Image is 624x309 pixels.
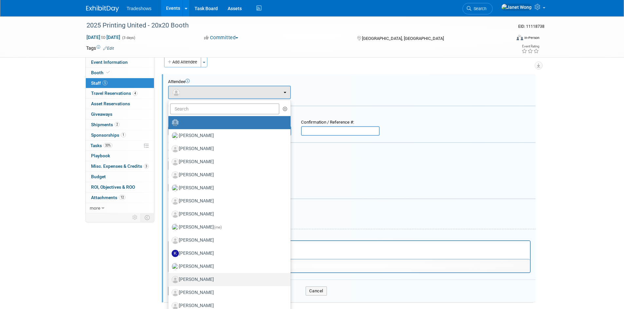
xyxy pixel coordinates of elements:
div: Misc. Attachments & Notes [168,203,536,209]
span: 3 [144,164,149,169]
span: 4 [133,91,138,96]
button: Cancel [306,286,327,296]
a: Shipments2 [86,120,154,130]
span: Staff [91,80,107,86]
span: Asset Reservations [91,101,130,106]
img: K.jpg [172,250,179,257]
label: [PERSON_NAME] [172,222,284,232]
span: Event ID: 11118738 [518,24,544,29]
div: Event Format [472,34,540,44]
div: Cost: [168,148,536,153]
span: Event Information [91,60,128,65]
a: Asset Reservations [86,99,154,109]
span: Playbook [91,153,110,158]
a: Attachments12 [86,193,154,203]
button: Add Attendee [164,57,201,67]
iframe: Rich Text Area [169,241,530,259]
img: Associate-Profile-5.png [172,211,179,218]
span: Misc. Expenses & Credits [91,163,149,169]
a: Search [463,3,493,14]
a: Edit [103,46,114,51]
img: Associate-Profile-5.png [172,171,179,179]
div: 2025 Printing United - 20x20 Booth [84,20,501,31]
span: 12 [119,195,125,200]
a: Travel Reservations4 [86,88,154,98]
img: Unassigned-User-Icon.png [172,119,179,126]
a: Sponsorships1 [86,130,154,140]
label: [PERSON_NAME] [172,261,284,272]
div: Registration / Ticket Info (optional) [168,111,536,116]
a: Event Information [86,57,154,67]
span: [GEOGRAPHIC_DATA], [GEOGRAPHIC_DATA] [362,36,444,41]
a: Staff5 [86,78,154,88]
span: Travel Reservations [91,91,138,96]
img: Associate-Profile-5.png [172,145,179,152]
img: Associate-Profile-5.png [172,276,179,283]
span: Shipments [91,122,120,127]
input: Search [170,103,280,114]
span: 2 [115,122,120,127]
a: Misc. Expenses & Credits3 [86,161,154,171]
label: [PERSON_NAME] [172,196,284,206]
label: [PERSON_NAME] [172,287,284,298]
button: Committed [202,34,241,41]
span: Budget [91,174,106,179]
label: [PERSON_NAME] [172,144,284,154]
img: Associate-Profile-5.png [172,197,179,205]
td: Personalize Event Tab Strip [129,213,141,222]
img: Associate-Profile-5.png [172,289,179,296]
img: ExhibitDay [86,6,119,12]
span: to [100,35,106,40]
label: [PERSON_NAME] [172,157,284,167]
span: Attachments [91,195,125,200]
label: [PERSON_NAME] [172,170,284,180]
i: Booth reservation complete [106,71,110,74]
div: In-Person [524,35,539,40]
img: Associate-Profile-5.png [172,237,179,244]
td: Toggle Event Tabs [141,213,154,222]
td: Tags [86,45,114,51]
div: Notes [168,234,531,239]
span: Sponsorships [91,132,126,138]
span: 33% [104,143,112,148]
span: Search [471,6,486,11]
span: 1 [121,132,126,137]
a: Budget [86,172,154,182]
label: [PERSON_NAME] [172,183,284,193]
label: [PERSON_NAME] [172,235,284,246]
a: Tasks33% [86,141,154,151]
span: 5 [103,80,107,85]
label: [PERSON_NAME] [172,248,284,259]
span: Giveaways [91,112,112,117]
img: Associate-Profile-5.png [172,158,179,165]
label: [PERSON_NAME] [172,130,284,141]
span: ROI, Objectives & ROO [91,184,135,190]
img: Format-Inperson.png [517,35,523,40]
label: [PERSON_NAME] [172,274,284,285]
div: Confirmation / Reference #: [301,120,380,125]
a: Giveaways [86,109,154,119]
span: (me) [214,225,222,230]
div: Attendee [168,79,536,85]
span: Booth [91,70,111,75]
img: Janet Wong [501,4,532,11]
span: more [90,205,100,211]
div: Event Rating [521,45,539,48]
span: [DATE] [DATE] [86,34,121,40]
span: (3 days) [122,36,135,40]
a: Booth [86,68,154,78]
a: ROI, Objectives & ROO [86,182,154,192]
a: Playbook [86,151,154,161]
span: Tasks [90,143,112,148]
span: Tradeshows [127,6,152,11]
a: more [86,203,154,213]
label: [PERSON_NAME] [172,209,284,219]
